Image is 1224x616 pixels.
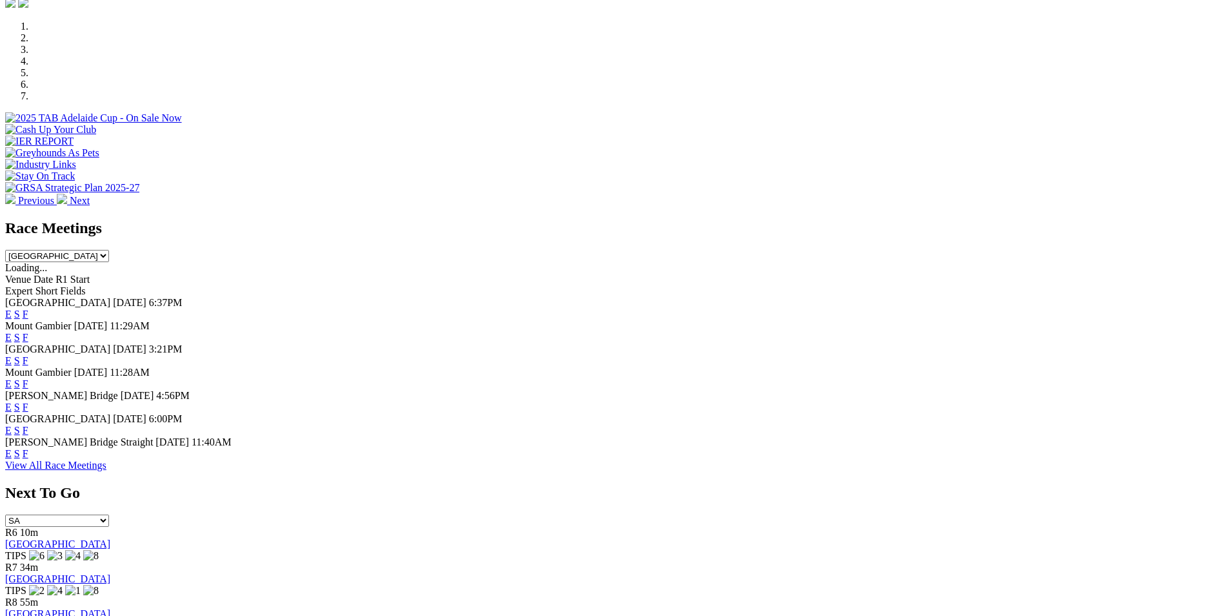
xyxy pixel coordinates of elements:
span: 3:21PM [149,344,183,354]
span: [DATE] [121,390,154,401]
span: 11:28AM [110,367,150,378]
img: 1 [65,585,81,597]
span: Previous [18,195,54,206]
span: Short [35,285,58,296]
span: Next [70,195,90,206]
span: [DATE] [113,344,146,354]
span: Expert [5,285,33,296]
span: Date [34,274,53,285]
img: Greyhounds As Pets [5,147,99,159]
a: E [5,309,12,320]
span: [DATE] [156,436,189,447]
span: 6:37PM [149,297,183,308]
span: 6:00PM [149,413,183,424]
img: Stay On Track [5,170,75,182]
span: R1 Start [55,274,90,285]
img: IER REPORT [5,136,74,147]
a: F [23,378,28,389]
a: E [5,425,12,436]
a: S [14,425,20,436]
img: Industry Links [5,159,76,170]
span: [GEOGRAPHIC_DATA] [5,297,110,308]
a: Next [57,195,90,206]
a: [GEOGRAPHIC_DATA] [5,573,110,584]
span: Loading... [5,262,47,273]
img: Cash Up Your Club [5,124,96,136]
span: 4:56PM [156,390,190,401]
a: S [14,355,20,366]
span: R8 [5,597,17,608]
a: S [14,378,20,389]
a: E [5,378,12,389]
a: F [23,309,28,320]
a: S [14,402,20,413]
h2: Next To Go [5,484,1219,502]
h2: Race Meetings [5,220,1219,237]
span: 10m [20,527,38,538]
span: Venue [5,274,31,285]
a: S [14,448,20,459]
span: 34m [20,562,38,573]
span: [DATE] [74,367,108,378]
a: Previous [5,195,57,206]
span: [GEOGRAPHIC_DATA] [5,413,110,424]
a: E [5,332,12,343]
img: 4 [65,550,81,562]
a: S [14,309,20,320]
img: 8 [83,585,99,597]
span: TIPS [5,550,26,561]
img: chevron-right-pager-white.svg [57,194,67,204]
span: 55m [20,597,38,608]
span: R7 [5,562,17,573]
span: Mount Gambier [5,320,72,331]
a: E [5,448,12,459]
a: F [23,332,28,343]
img: 8 [83,550,99,562]
img: 2025 TAB Adelaide Cup - On Sale Now [5,112,182,124]
a: F [23,402,28,413]
img: 3 [47,550,63,562]
span: [GEOGRAPHIC_DATA] [5,344,110,354]
span: 11:40AM [192,436,232,447]
span: 11:29AM [110,320,150,331]
a: S [14,332,20,343]
img: 6 [29,550,45,562]
a: F [23,425,28,436]
a: [GEOGRAPHIC_DATA] [5,539,110,549]
a: E [5,402,12,413]
a: F [23,448,28,459]
a: F [23,355,28,366]
img: 4 [47,585,63,597]
span: Mount Gambier [5,367,72,378]
span: [DATE] [113,413,146,424]
span: R6 [5,527,17,538]
span: [DATE] [74,320,108,331]
img: GRSA Strategic Plan 2025-27 [5,182,139,194]
span: [DATE] [113,297,146,308]
a: E [5,355,12,366]
span: Fields [60,285,85,296]
span: [PERSON_NAME] Bridge Straight [5,436,153,447]
a: View All Race Meetings [5,460,106,471]
span: TIPS [5,585,26,596]
img: 2 [29,585,45,597]
span: [PERSON_NAME] Bridge [5,390,118,401]
img: chevron-left-pager-white.svg [5,194,15,204]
